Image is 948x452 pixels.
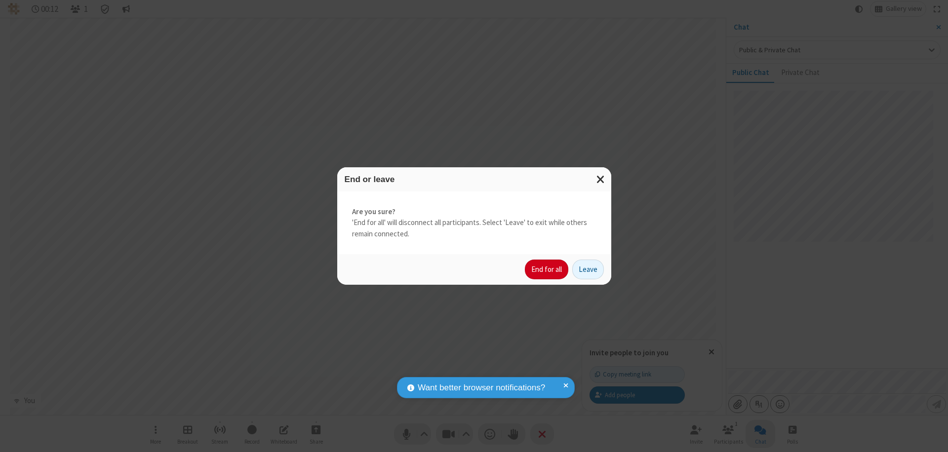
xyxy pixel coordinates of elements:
span: Want better browser notifications? [418,381,545,394]
h3: End or leave [345,175,604,184]
button: Leave [572,260,604,279]
button: Close modal [591,167,611,191]
strong: Are you sure? [352,206,596,218]
button: End for all [525,260,568,279]
div: 'End for all' will disconnect all participants. Select 'Leave' to exit while others remain connec... [337,191,611,255]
